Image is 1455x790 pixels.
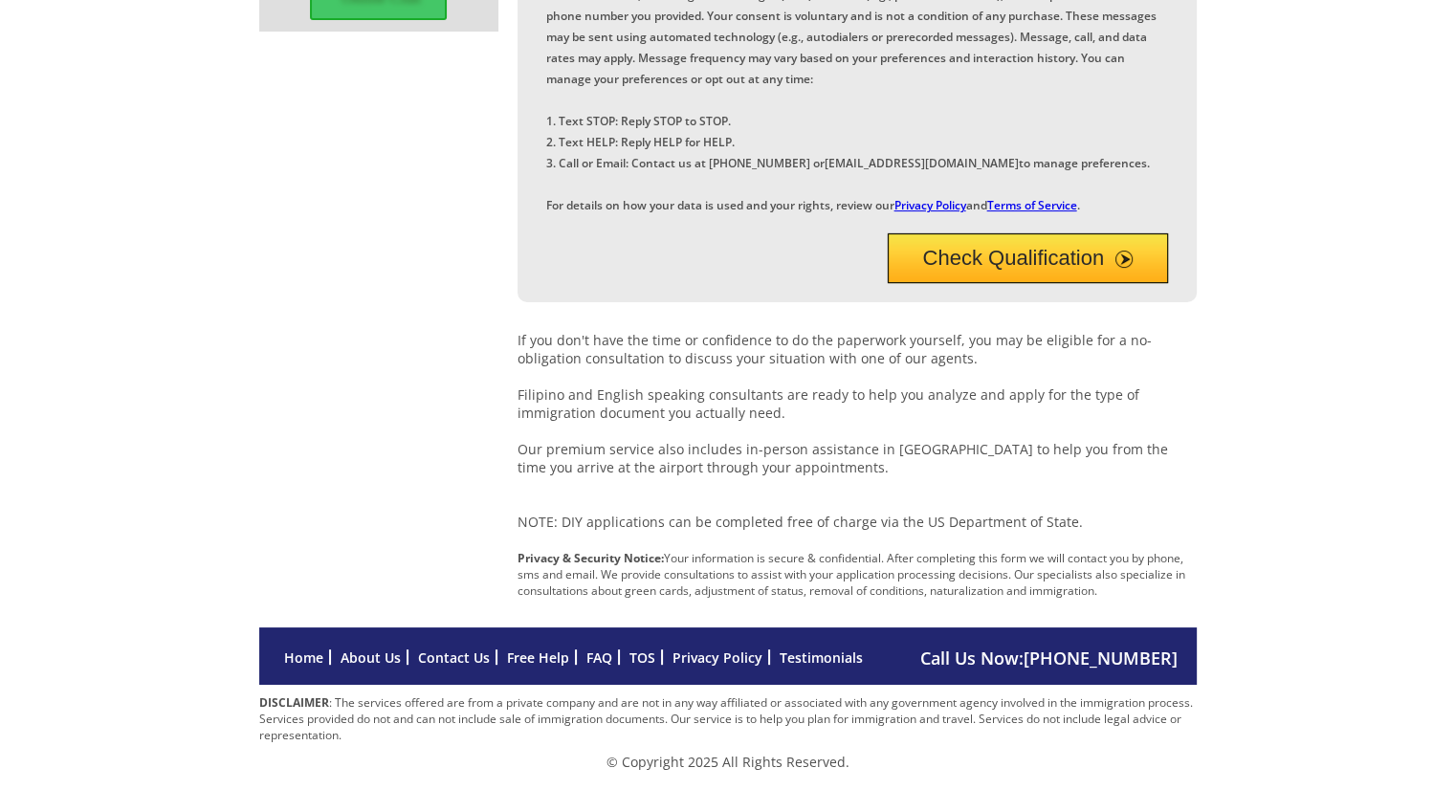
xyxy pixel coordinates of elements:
[920,647,1178,669] span: Call Us Now:
[586,648,612,667] a: FAQ
[418,648,490,667] a: Contact Us
[1024,647,1178,669] a: [PHONE_NUMBER]
[284,648,323,667] a: Home
[888,233,1168,283] button: Check Qualification
[259,694,1197,743] p: : The services offered are from a private company and are not in any way affiliated or associated...
[629,648,655,667] a: TOS
[259,753,1197,771] p: © Copyright 2025 All Rights Reserved.
[780,648,863,667] a: Testimonials
[341,648,401,667] a: About Us
[259,694,329,711] strong: DISCLAIMER
[507,648,569,667] a: Free Help
[518,550,1197,599] p: Your information is secure & confidential. After completing this form we will contact you by phon...
[987,197,1077,213] a: Terms of Service
[894,197,966,213] a: Privacy Policy
[518,550,664,566] strong: Privacy & Security Notice:
[672,648,762,667] a: Privacy Policy
[518,331,1197,531] p: If you don't have the time or confidence to do the paperwork yourself, you may be eligible for a ...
